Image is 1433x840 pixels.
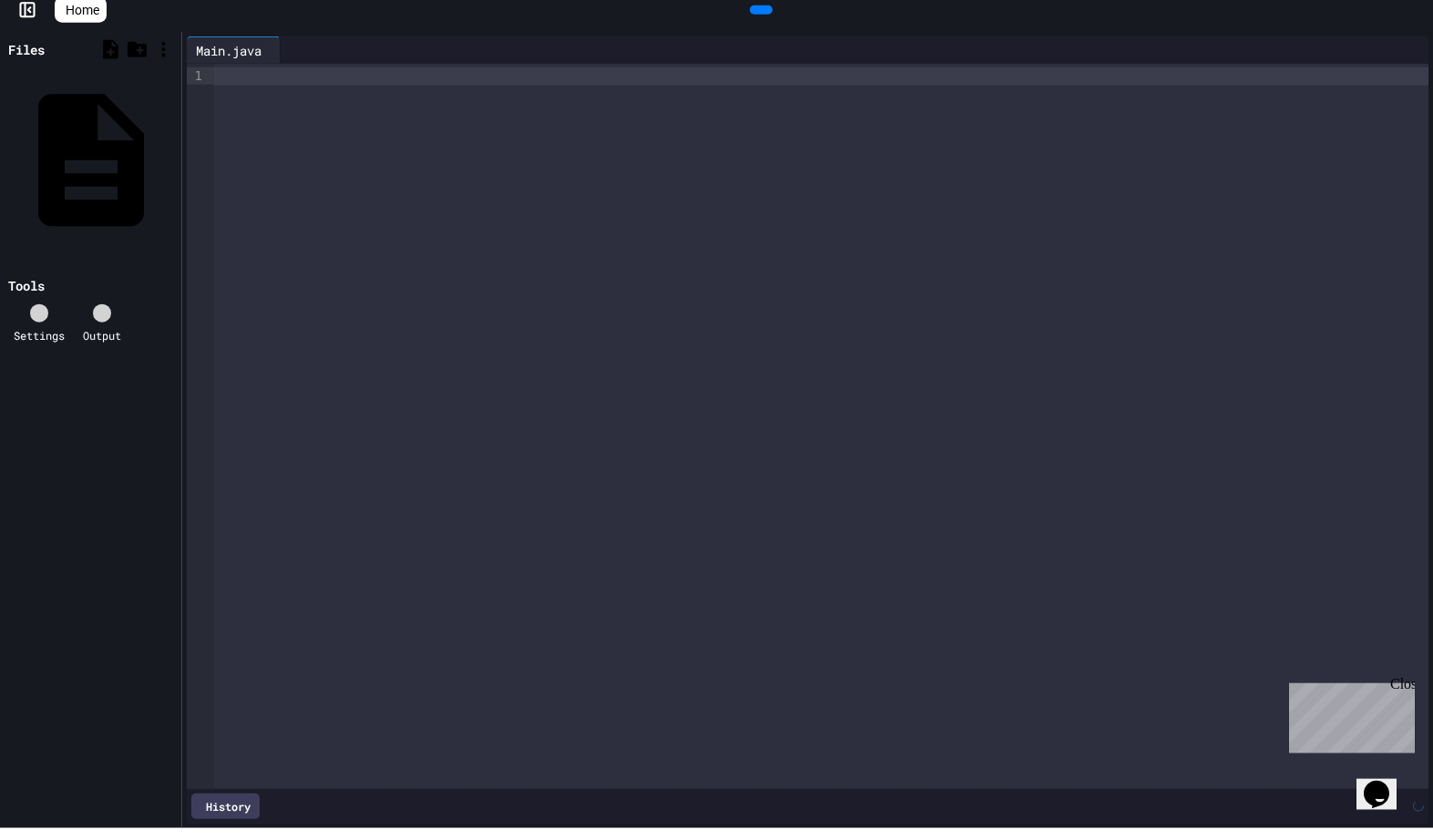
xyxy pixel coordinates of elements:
div: Main.java [187,48,281,76]
div: Files [8,52,45,71]
div: Chat with us now!Close [7,7,126,116]
a: Home [55,9,107,35]
iframe: chat widget [1282,688,1415,765]
div: Tools [8,288,45,307]
div: 1 [187,79,205,97]
div: Settings [14,339,65,355]
div: History [191,805,260,831]
span: Home [66,13,99,31]
div: Main.java [187,53,271,72]
div: Output [83,339,121,355]
iframe: chat widget [1356,767,1415,822]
